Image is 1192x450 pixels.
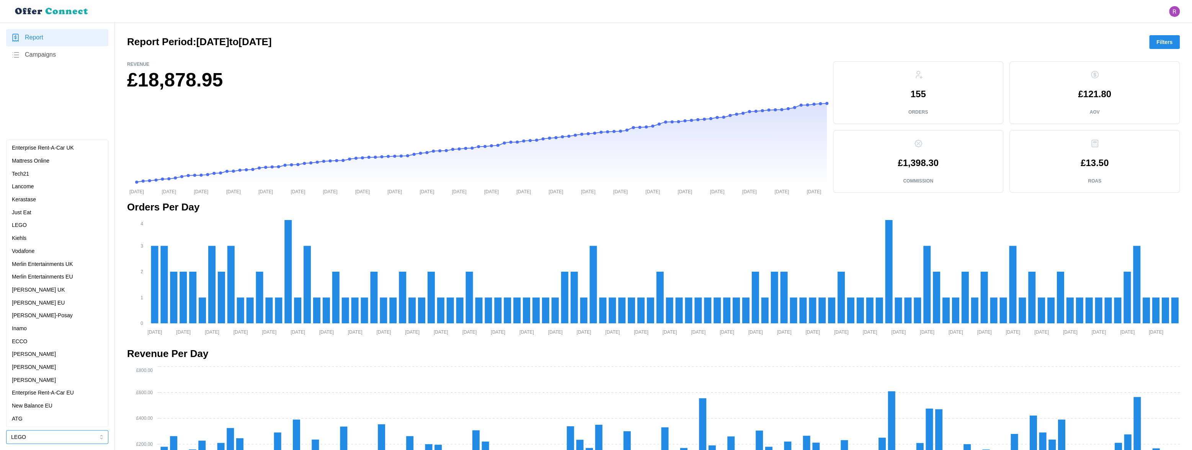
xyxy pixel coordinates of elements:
[663,329,677,334] tspan: [DATE]
[807,189,821,194] tspan: [DATE]
[1088,178,1101,184] p: ROAS
[491,329,505,334] tspan: [DATE]
[774,189,789,194] tspan: [DATE]
[387,189,402,194] tspan: [DATE]
[140,243,143,249] tspan: 3
[12,144,74,152] p: Enterprise Rent-A-Car UK
[162,189,176,194] tspan: [DATE]
[1156,36,1172,49] span: Filters
[1063,329,1078,334] tspan: [DATE]
[920,329,934,334] tspan: [DATE]
[484,189,499,194] tspan: [DATE]
[127,35,271,49] h2: Report Period: [DATE] to [DATE]
[12,337,27,346] p: ECCO
[613,189,628,194] tspan: [DATE]
[262,329,276,334] tspan: [DATE]
[12,209,31,217] p: Just Eat
[12,247,34,256] p: Vodafone
[136,442,153,447] tspan: £200.00
[1169,6,1180,17] button: Open user button
[12,273,73,281] p: Merlin Entertainments EU
[434,329,448,334] tspan: [DATE]
[140,269,143,274] tspan: 2
[319,329,334,334] tspan: [DATE]
[140,321,143,326] tspan: 0
[136,416,153,421] tspan: £400.00
[234,329,248,334] tspan: [DATE]
[176,329,191,334] tspan: [DATE]
[581,189,596,194] tspan: [DATE]
[1120,329,1135,334] tspan: [DATE]
[205,329,219,334] tspan: [DATE]
[420,189,434,194] tspan: [DATE]
[258,189,273,194] tspan: [DATE]
[127,68,827,93] h1: £18,878.95
[12,324,27,333] p: Inamo
[903,178,933,184] p: Commission
[977,329,992,334] tspan: [DATE]
[12,221,27,230] p: LEGO
[1089,109,1099,116] p: AOV
[127,347,1180,360] h2: Revenue Per Day
[678,189,692,194] tspan: [DATE]
[12,5,92,18] img: loyalBe Logo
[1091,329,1106,334] tspan: [DATE]
[291,329,305,334] tspan: [DATE]
[516,189,531,194] tspan: [DATE]
[1006,329,1020,334] tspan: [DATE]
[140,295,143,300] tspan: 1
[25,50,56,60] span: Campaigns
[136,368,153,373] tspan: £800.00
[710,189,725,194] tspan: [DATE]
[291,189,305,194] tspan: [DATE]
[12,183,34,191] p: Lancome
[12,376,56,385] p: [PERSON_NAME]
[148,329,162,334] tspan: [DATE]
[548,329,563,334] tspan: [DATE]
[910,90,926,99] p: 155
[1169,6,1180,17] img: Ryan Gribben
[194,189,209,194] tspan: [DATE]
[12,157,49,165] p: Mattress Online
[12,415,23,423] p: ATG
[25,33,43,42] span: Report
[12,170,29,178] p: Tech21
[405,329,420,334] tspan: [DATE]
[136,390,153,395] tspan: £600.00
[1078,90,1111,99] p: £121.80
[6,29,108,46] a: Report
[12,234,26,243] p: Kiehls
[127,61,827,68] p: Revenue
[898,158,939,168] p: £1,398.30
[462,329,477,334] tspan: [DATE]
[323,189,338,194] tspan: [DATE]
[12,299,65,307] p: [PERSON_NAME] EU
[12,402,52,410] p: New Balance EU
[908,109,928,116] p: Orders
[376,329,391,334] tspan: [DATE]
[452,189,467,194] tspan: [DATE]
[805,329,820,334] tspan: [DATE]
[12,311,73,320] p: [PERSON_NAME]-Posay
[742,189,757,194] tspan: [DATE]
[348,329,362,334] tspan: [DATE]
[1149,35,1180,49] button: Filters
[12,389,74,397] p: Enterprise Rent-A-Car EU
[519,329,534,334] tspan: [DATE]
[226,189,241,194] tspan: [DATE]
[549,189,563,194] tspan: [DATE]
[777,329,791,334] tspan: [DATE]
[605,329,620,334] tspan: [DATE]
[720,329,734,334] tspan: [DATE]
[12,196,36,204] p: Kerastase
[12,260,73,269] p: Merlin Entertainments UK
[127,201,1180,214] h2: Orders Per Day
[634,329,648,334] tspan: [DATE]
[949,329,963,334] tspan: [DATE]
[863,329,877,334] tspan: [DATE]
[645,189,660,194] tspan: [DATE]
[891,329,906,334] tspan: [DATE]
[129,189,144,194] tspan: [DATE]
[12,363,56,372] p: [PERSON_NAME]
[12,286,65,294] p: [PERSON_NAME] UK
